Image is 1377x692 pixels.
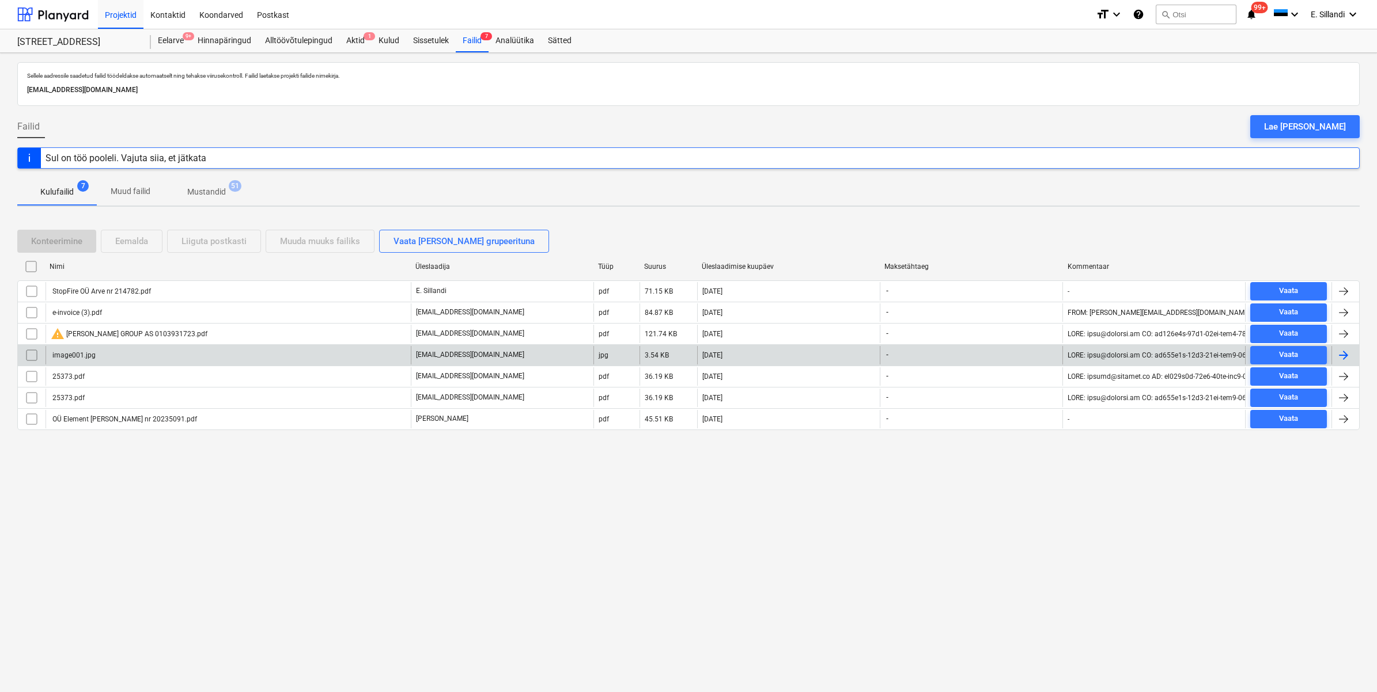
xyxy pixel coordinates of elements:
[1068,263,1241,271] div: Kommentaar
[481,32,492,40] span: 7
[1250,115,1360,138] button: Lae [PERSON_NAME]
[702,287,722,295] div: [DATE]
[394,234,535,249] div: Vaata [PERSON_NAME] grupeerituna
[364,32,375,40] span: 1
[645,287,673,295] div: 71.15 KB
[702,330,722,338] div: [DATE]
[885,350,890,360] span: -
[187,186,226,198] p: Mustandid
[885,414,890,424] span: -
[456,29,489,52] a: Failid7
[51,287,151,295] div: StopFire OÜ Arve nr 214782.pdf
[599,372,609,381] div: pdf
[415,263,589,271] div: Üleslaadija
[46,153,206,164] div: Sul on töö pooleli. Vajuta siia, et jätkata
[416,414,468,424] p: [PERSON_NAME]
[644,263,693,271] div: Suurus
[372,29,406,52] div: Kulud
[1156,5,1236,24] button: Otsi
[885,307,890,317] span: -
[151,29,191,52] div: Eelarve
[1246,7,1257,21] i: notifications
[416,329,524,339] p: [EMAIL_ADDRESS][DOMAIN_NAME]
[51,309,102,317] div: e-invoice (3).pdf
[598,263,635,271] div: Tüüp
[702,415,722,423] div: [DATE]
[884,263,1058,271] div: Maksetähtaeg
[1279,327,1298,340] div: Vaata
[1133,7,1144,21] i: Abikeskus
[1250,389,1327,407] button: Vaata
[1110,7,1123,21] i: keyboard_arrow_down
[599,330,609,338] div: pdf
[17,36,137,48] div: [STREET_ADDRESS]
[1346,7,1360,21] i: keyboard_arrow_down
[416,393,524,402] p: [EMAIL_ADDRESS][DOMAIN_NAME]
[599,287,609,295] div: pdf
[1161,10,1170,19] span: search
[416,371,524,381] p: [EMAIL_ADDRESS][DOMAIN_NAME]
[111,185,150,197] p: Muud failid
[645,309,673,317] div: 84.87 KB
[885,286,890,296] span: -
[191,29,258,52] div: Hinnapäringud
[416,286,447,296] p: E. Sillandi
[183,32,194,40] span: 9+
[702,309,722,317] div: [DATE]
[416,307,524,317] p: [EMAIL_ADDRESS][DOMAIN_NAME]
[258,29,339,52] a: Alltöövõtulepingud
[416,350,524,360] p: [EMAIL_ADDRESS][DOMAIN_NAME]
[1250,410,1327,428] button: Vaata
[645,394,673,402] div: 36.19 KB
[339,29,372,52] div: Aktid
[51,394,85,402] div: 25373.pdf
[229,180,241,192] span: 51
[1279,306,1298,319] div: Vaata
[1250,346,1327,364] button: Vaata
[1279,412,1298,425] div: Vaata
[17,120,40,134] span: Failid
[27,84,1350,96] p: [EMAIL_ADDRESS][DOMAIN_NAME]
[541,29,578,52] a: Sätted
[645,330,677,338] div: 121.74 KB
[1068,415,1069,423] div: -
[27,72,1350,79] p: Sellele aadressile saadetud failid töödeldakse automaatselt ning tehakse viirusekontroll. Failid ...
[1279,391,1298,404] div: Vaata
[1250,303,1327,322] button: Vaata
[40,186,74,198] p: Kulufailid
[489,29,541,52] a: Analüütika
[51,351,96,359] div: image001.jpg
[1319,637,1377,692] iframe: Chat Widget
[645,415,673,423] div: 45.51 KB
[1250,325,1327,343] button: Vaata
[599,415,609,423] div: pdf
[1279,348,1298,362] div: Vaata
[1279,370,1298,383] div: Vaata
[702,263,875,271] div: Üleslaadimise kuupäev
[1068,287,1069,295] div: -
[50,263,406,271] div: Nimi
[1279,284,1298,298] div: Vaata
[406,29,456,52] a: Sissetulek
[1251,2,1268,13] span: 99+
[702,372,722,381] div: [DATE]
[456,29,489,52] div: Failid
[379,230,549,253] button: Vaata [PERSON_NAME] grupeerituna
[1264,119,1346,134] div: Lae [PERSON_NAME]
[51,327,207,341] div: [PERSON_NAME] GROUP AS 0103931723.pdf
[599,394,609,402] div: pdf
[1311,10,1345,19] span: E. Sillandi
[885,329,890,339] span: -
[1250,367,1327,386] button: Vaata
[702,394,722,402] div: [DATE]
[645,351,669,359] div: 3.54 KB
[645,372,673,381] div: 36.19 KB
[1250,282,1327,301] button: Vaata
[885,371,890,381] span: -
[339,29,372,52] a: Aktid1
